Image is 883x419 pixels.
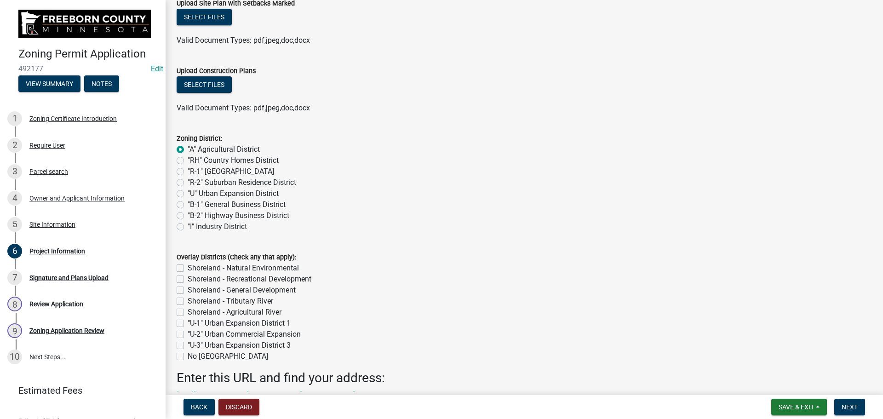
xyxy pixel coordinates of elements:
[188,177,296,188] label: "R-2" Suburban Residence District
[177,254,296,261] label: Overlay Districts (Check any that apply):
[29,142,65,149] div: Require User
[84,75,119,92] button: Notes
[7,217,22,232] div: 5
[842,403,858,411] span: Next
[18,64,147,73] span: 492177
[29,248,85,254] div: Project Information
[18,10,151,38] img: Freeborn County, Minnesota
[7,323,22,338] div: 9
[18,75,80,92] button: View Summary
[18,80,80,88] wm-modal-confirm: Summary
[177,76,232,93] button: Select files
[188,340,291,351] label: "U-3" Urban Expansion District 3
[7,138,22,153] div: 2
[7,270,22,285] div: 7
[29,195,125,201] div: Owner and Applicant Information
[151,64,163,73] a: Edit
[151,64,163,73] wm-modal-confirm: Edit Application Number
[188,144,260,155] label: "A" Agricultural District
[188,285,296,296] label: Shoreland - General Development
[779,403,814,411] span: Save & Exit
[218,399,259,415] button: Discard
[7,191,22,206] div: 4
[188,318,291,329] label: "U-1" Urban Expansion District 1
[834,399,865,415] button: Next
[29,275,109,281] div: Signature and Plans Upload
[188,221,247,232] label: "I" Industry District
[188,296,273,307] label: Shoreland - Tributary River
[183,399,215,415] button: Back
[188,351,268,362] label: No [GEOGRAPHIC_DATA]
[7,164,22,179] div: 3
[177,0,295,7] label: Upload Site Plan with Setbacks Marked
[188,263,299,274] label: Shoreland - Natural Environmental
[29,301,83,307] div: Review Application
[84,80,119,88] wm-modal-confirm: Notes
[29,115,117,122] div: Zoning Certificate Introduction
[177,103,310,112] span: Valid Document Types: pdf,jpeg,doc,docx
[177,136,222,142] label: Zoning District:
[188,155,279,166] label: "RH" Country Homes District
[7,111,22,126] div: 1
[188,274,311,285] label: Shoreland - Recreational Development
[177,370,872,386] h3: Enter this URL and find your address:
[7,244,22,258] div: 6
[7,350,22,364] div: 10
[771,399,827,415] button: Save & Exit
[191,403,207,411] span: Back
[29,327,104,334] div: Zoning Application Review
[177,36,310,45] span: Valid Document Types: pdf,jpeg,doc,docx
[188,210,289,221] label: "B-2" Highway Business District
[177,9,232,25] button: Select files
[7,381,151,400] a: Estimated Fees
[177,390,487,399] a: [URL][DOMAIN_NAME] AddressQuery=[PERSON_NAME]%20County%20MN#searchresultsanchor
[188,329,301,340] label: "U-2" Urban Commercial Expansion
[29,221,75,228] div: Site Information
[188,199,286,210] label: "B-1" General Business District
[18,47,158,61] h4: Zoning Permit Application
[188,188,279,199] label: "U" Urban Expansion District
[188,307,281,318] label: Shoreland - Agricultural River
[188,166,274,177] label: "R-1" [GEOGRAPHIC_DATA]
[29,168,68,175] div: Parcel search
[7,297,22,311] div: 8
[177,68,256,75] label: Upload Construction Plans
